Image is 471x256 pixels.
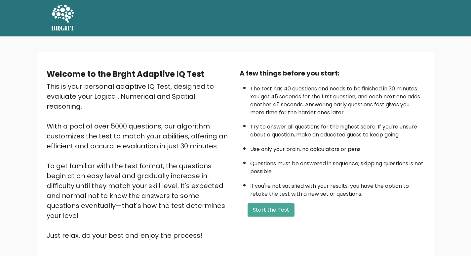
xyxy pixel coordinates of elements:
li: If you're not satisfied with your results, you have the option to retake the test with a new set ... [250,179,425,198]
li: Try to answer all questions for the highest score. If you're unsure about a question, make an edu... [250,120,425,139]
div: This is your personal adaptive IQ Test, designed to evaluate your Logical, Numerical and Spatial ... [47,81,232,240]
h5: BRGHT [51,24,75,32]
button: Start the Test [248,203,294,217]
li: Use only your brain, no calculators or pens. [250,142,425,153]
li: The test has 40 questions and needs to be finished in 30 minutes. You get 45 seconds for the firs... [250,81,425,117]
a: BRGHT [51,3,75,34]
div: A few things before you start: [240,68,425,78]
li: Questions must be answered in sequence; skipping questions is not possible. [250,156,425,176]
b: Welcome to the Brght Adaptive IQ Test [47,69,204,79]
